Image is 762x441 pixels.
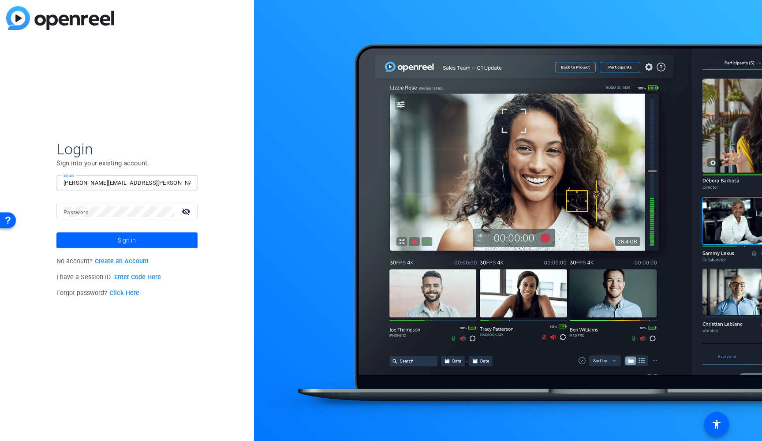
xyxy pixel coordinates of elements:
[63,173,75,178] mat-label: Email
[56,158,198,168] p: Sign into your existing account.
[56,289,139,297] span: Forgot password?
[711,419,722,430] mat-icon: accessibility
[56,258,149,265] span: No account?
[109,289,139,297] a: Click Here
[63,178,190,188] input: Enter Email Address
[114,273,161,281] a: Enter Code Here
[56,273,161,281] span: I have a Session ID.
[56,232,198,248] button: Sign in
[95,258,149,265] a: Create an Account
[56,140,198,158] span: Login
[118,229,136,251] span: Sign in
[176,205,198,218] mat-icon: visibility_off
[63,209,89,216] mat-label: Password
[6,6,114,30] img: blue-gradient.svg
